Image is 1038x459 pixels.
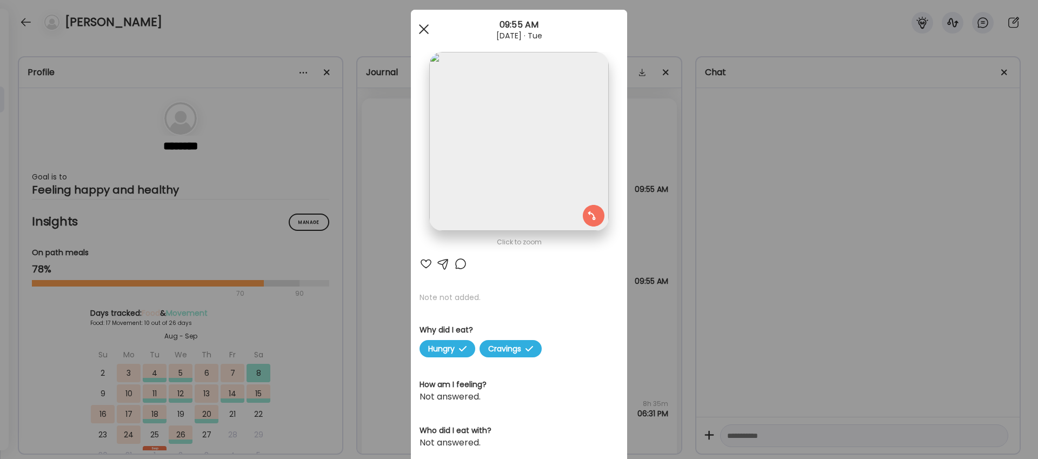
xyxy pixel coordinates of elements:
div: Not answered. [420,390,618,403]
div: Click to zoom [420,236,618,249]
h3: Why did I eat? [420,324,618,336]
img: images%2FZXAj9QGBozXXlRXpWqu7zSXWmp23%2FQSBQ88CNHfbCjKl514hW%2FwxpBQOTTxMXSMTbKhZZ1_1080 [429,52,608,231]
div: [DATE] · Tue [411,31,627,40]
div: Not answered. [420,436,618,449]
h3: Who did I eat with? [420,425,618,436]
span: Hungry [420,340,475,357]
span: Cravings [480,340,542,357]
div: 09:55 AM [411,18,627,31]
h3: How am I feeling? [420,379,618,390]
p: Note not added. [420,292,618,303]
